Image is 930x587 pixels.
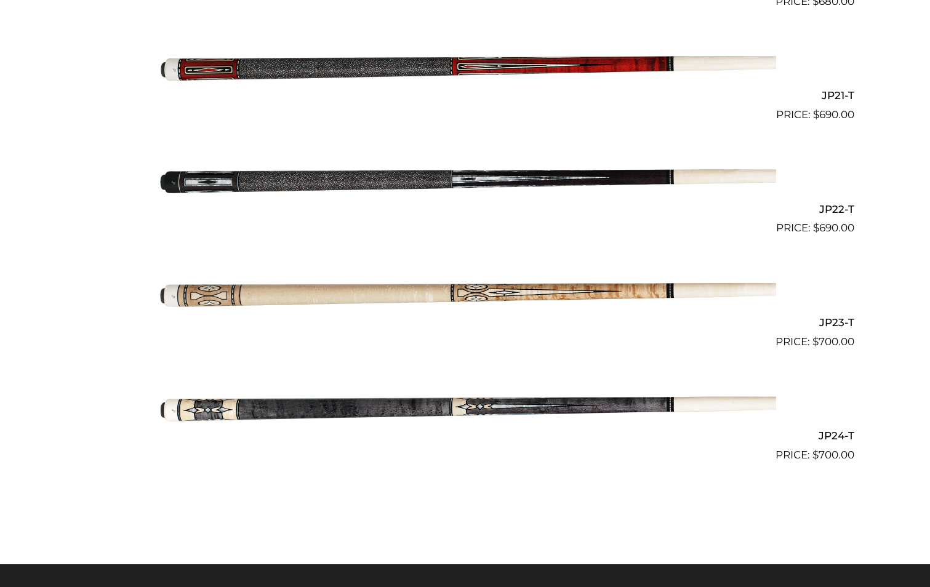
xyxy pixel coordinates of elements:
[813,108,854,121] bdi: 690.00
[76,15,854,123] a: JP21-T $690.00
[812,449,854,461] bdi: 700.00
[76,425,854,447] h2: JP24-T
[76,198,854,220] h2: JP22-T
[812,335,854,348] bdi: 700.00
[154,241,776,345] img: JP23-T
[76,128,854,236] a: JP22-T $690.00
[154,15,776,118] img: JP21-T
[813,222,819,234] span: $
[813,108,819,121] span: $
[154,355,776,458] img: JP24-T
[154,128,776,231] img: JP22-T
[76,241,854,349] a: JP23-T $700.00
[812,335,819,348] span: $
[76,355,854,463] a: JP24-T $700.00
[813,222,854,234] bdi: 690.00
[812,449,819,461] span: $
[76,84,854,107] h2: JP21-T
[76,311,854,333] h2: JP23-T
